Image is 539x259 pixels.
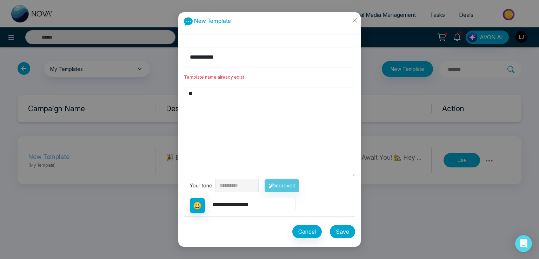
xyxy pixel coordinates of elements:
div: Your tone [190,182,215,190]
button: Save [330,225,355,238]
span: close [352,18,358,23]
button: Close [348,12,361,31]
button: 😀 [190,198,205,213]
div: Open Intercom Messenger [515,235,532,252]
button: Cancel [292,225,322,238]
span: New Template [194,17,231,24]
span: Template name already exist [184,74,244,80]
